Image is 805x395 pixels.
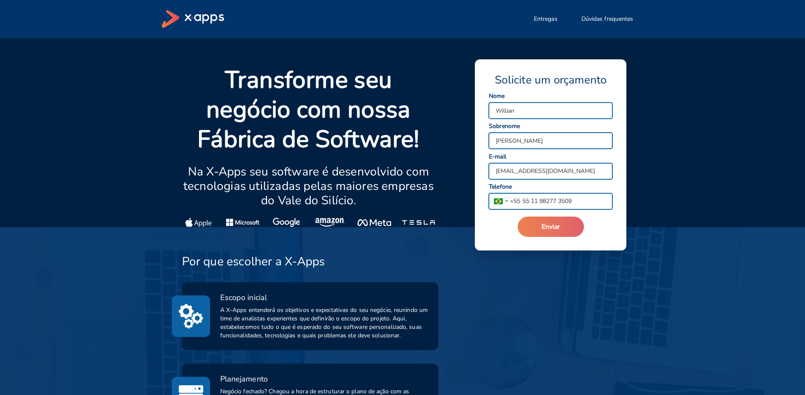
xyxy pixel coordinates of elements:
span: Escopo inicial [220,292,267,303]
span: Dúvidas frequentes [581,15,634,23]
span: Entregas [534,15,558,23]
img: Apple [185,218,212,227]
input: 99 99999 9999 [520,193,612,209]
button: Enviar [518,217,584,237]
h3: Por que escolher a X-Apps [182,254,325,269]
img: Amazon [315,218,346,227]
span: Planejamento [220,374,268,384]
img: Meta [357,218,391,227]
input: Seu sobrenome [489,133,612,149]
button: Dúvidas frequentes [571,11,644,28]
span: Enviar [541,222,560,231]
img: Tesla [401,218,435,227]
p: Transforme seu negócio com nossa Fábrica de Software! [182,65,435,154]
img: method1_initial_scope.svg [179,302,203,330]
input: Seu nome [489,103,612,119]
button: Entregas [524,11,568,28]
img: Microsoft [226,218,259,227]
span: A X-Apps entenderá os objetivos e expectativas do seu negócio, reunindo um time de analistas expe... [220,306,429,340]
span: + 55 [510,197,520,206]
input: Seu melhor e-mail [489,163,612,179]
p: Na X-Apps seu software é desenvolvido com tecnologias utilizadas pelas maiores empresas do Vale d... [182,164,435,208]
img: Google [273,218,300,227]
span: Solicite um orçamento [495,73,606,87]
